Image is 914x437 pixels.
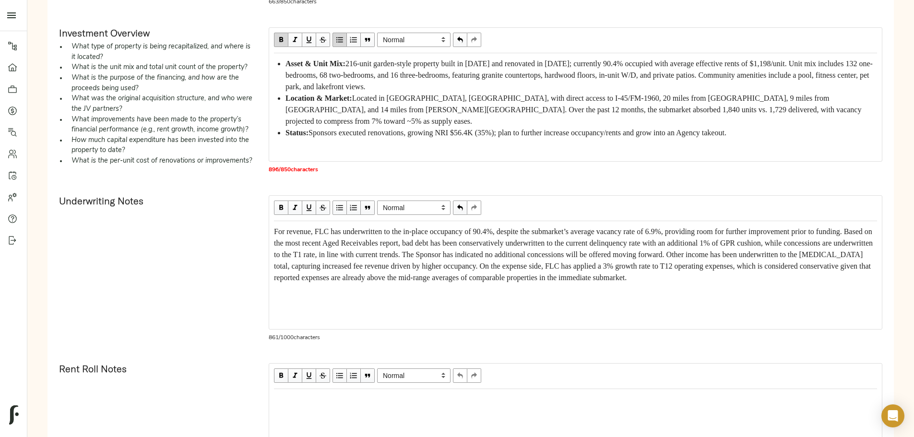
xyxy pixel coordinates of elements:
[274,227,875,282] span: For revenue, FLC has underwritten to the in-place occupancy of 90.4%, despite the submarket’s ave...
[332,33,347,47] button: UL
[347,201,361,215] button: OL
[347,368,361,383] button: OL
[270,54,881,143] div: Edit text
[270,222,881,288] div: Edit text
[274,201,288,215] button: Bold
[285,129,309,137] span: Status:
[332,201,347,215] button: UL
[270,390,881,410] div: Edit text
[316,368,330,383] button: Strikethrough
[67,73,253,94] li: What is the purpose of the financing, and how are the proceeds being used?
[347,33,361,47] button: OL
[288,33,302,47] button: Italic
[59,363,127,375] strong: Rent Roll Notes
[377,33,451,47] select: Block type
[361,33,375,47] button: Blockquote
[285,94,863,125] span: Located in [GEOGRAPHIC_DATA], [GEOGRAPHIC_DATA], with direct access to I-45/FM-1960, 20 miles fro...
[361,201,375,215] button: Blockquote
[467,368,481,383] button: Redo
[285,59,873,91] span: 216-unit garden-style property built in [DATE] and renovated in [DATE]; currently 90.4% occupied ...
[274,33,288,47] button: Bold
[332,368,347,383] button: UL
[377,33,451,47] span: Normal
[453,33,467,47] button: Undo
[285,94,352,102] span: Location & Market:
[67,94,253,114] li: What was the original acquisition structure, and who were the JV partners?
[288,201,302,215] button: Italic
[467,201,481,215] button: Redo
[9,405,19,425] img: logo
[302,368,316,383] button: Underline
[453,201,467,215] button: Undo
[67,135,253,156] li: How much capital expenditure has been invested into the property to date?
[67,156,253,166] li: What is the per-unit cost of renovations or improvements?
[67,115,253,135] li: What improvements have been made to the property’s financial performance (e.g., rent growth, inco...
[288,368,302,383] button: Italic
[59,27,150,39] strong: Investment Overview
[453,368,467,383] button: Undo
[302,33,316,47] button: Underline
[285,59,345,68] span: Asset & Unit Mix:
[67,42,253,62] li: What type of property is being recapitalized, and where is it located?
[302,201,316,215] button: Underline
[274,368,288,383] button: Bold
[67,62,253,73] li: What is the unit mix and total unit count of the property?
[269,165,882,174] p: 896 / 850 characters
[361,368,375,383] button: Blockquote
[59,195,143,207] strong: Underwriting Notes
[269,333,882,342] p: 861 / 1000 characters
[377,368,451,383] select: Block type
[377,201,451,215] span: Normal
[467,33,481,47] button: Redo
[377,201,451,215] select: Block type
[316,33,330,47] button: Strikethrough
[309,129,726,137] span: Sponsors executed renovations, growing NRI $56.4K (35%); plan to further increase occupancy/rents...
[377,368,451,383] span: Normal
[316,201,330,215] button: Strikethrough
[881,404,904,427] div: Open Intercom Messenger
